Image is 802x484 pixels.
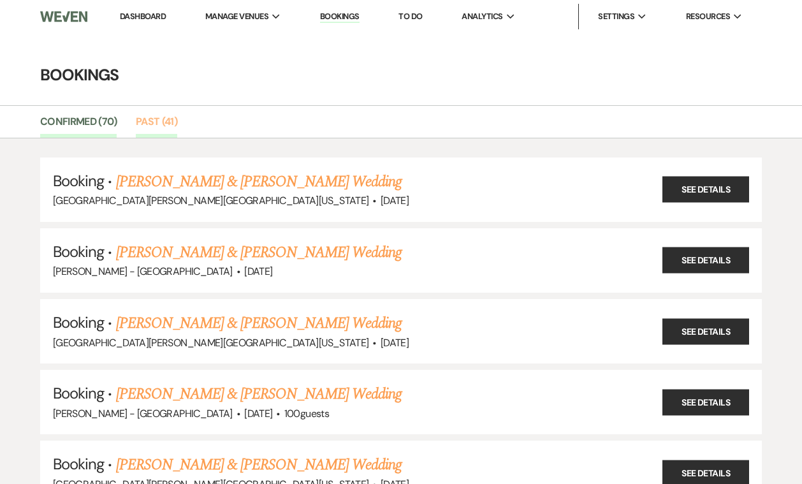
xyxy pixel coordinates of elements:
[136,114,177,138] a: Past (41)
[284,407,329,420] span: 100 guests
[116,383,402,406] a: [PERSON_NAME] & [PERSON_NAME] Wedding
[205,10,268,23] span: Manage Venues
[53,407,233,420] span: [PERSON_NAME] - [GEOGRAPHIC_DATA]
[686,10,730,23] span: Resources
[53,336,369,349] span: [GEOGRAPHIC_DATA][PERSON_NAME][GEOGRAPHIC_DATA][US_STATE]
[381,336,409,349] span: [DATE]
[662,318,749,344] a: See Details
[120,11,166,22] a: Dashboard
[381,194,409,207] span: [DATE]
[244,407,272,420] span: [DATE]
[462,10,502,23] span: Analytics
[662,177,749,203] a: See Details
[53,171,104,191] span: Booking
[116,312,402,335] a: [PERSON_NAME] & [PERSON_NAME] Wedding
[40,3,87,30] img: Weven Logo
[662,247,749,274] a: See Details
[53,312,104,332] span: Booking
[116,241,402,264] a: [PERSON_NAME] & [PERSON_NAME] Wedding
[53,194,369,207] span: [GEOGRAPHIC_DATA][PERSON_NAME][GEOGRAPHIC_DATA][US_STATE]
[116,453,402,476] a: [PERSON_NAME] & [PERSON_NAME] Wedding
[398,11,422,22] a: To Do
[320,11,360,23] a: Bookings
[53,383,104,403] span: Booking
[53,454,104,474] span: Booking
[53,242,104,261] span: Booking
[53,265,233,278] span: [PERSON_NAME] - [GEOGRAPHIC_DATA]
[244,265,272,278] span: [DATE]
[40,114,117,138] a: Confirmed (70)
[116,170,402,193] a: [PERSON_NAME] & [PERSON_NAME] Wedding
[598,10,634,23] span: Settings
[662,389,749,415] a: See Details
